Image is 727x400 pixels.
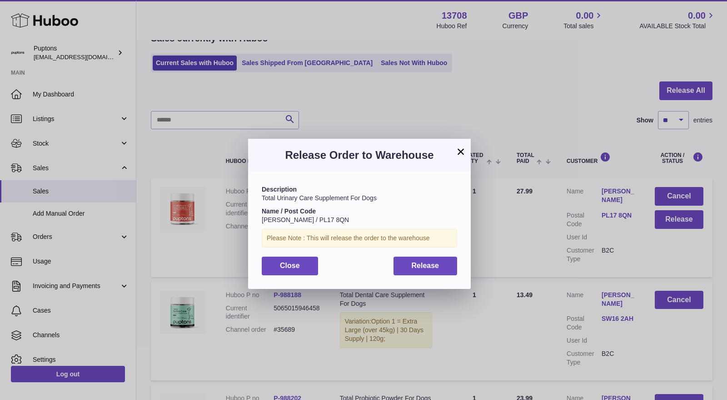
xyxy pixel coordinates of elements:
button: × [455,146,466,157]
strong: Description [262,186,297,193]
div: Please Note : This will release the order to the warehouse [262,229,457,248]
span: Close [280,262,300,269]
button: Release [393,257,458,275]
span: Total Urinary Care Supplement For Dogs [262,194,377,202]
span: [PERSON_NAME] / PL17 8QN [262,216,349,223]
button: Close [262,257,318,275]
span: Release [412,262,439,269]
h3: Release Order to Warehouse [262,148,457,162]
strong: Name / Post Code [262,208,316,215]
